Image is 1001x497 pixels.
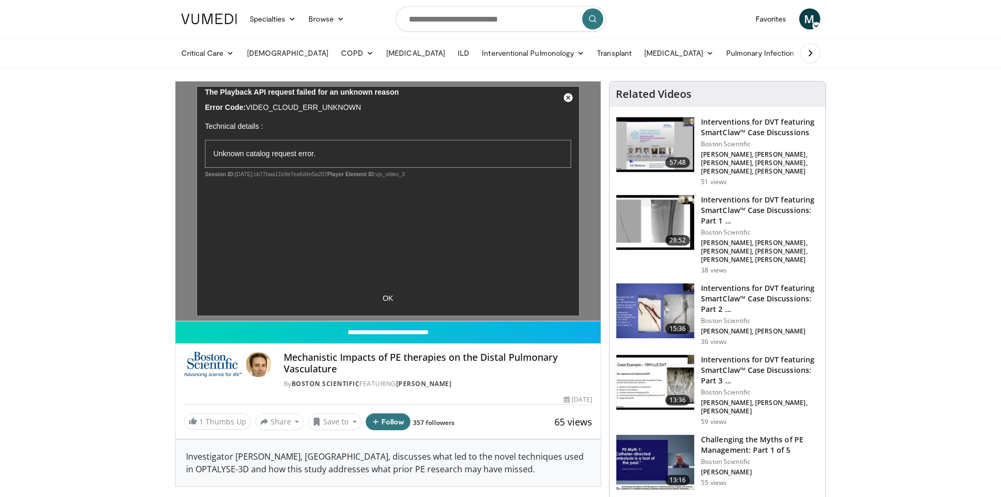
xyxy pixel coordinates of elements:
[701,317,819,325] p: Boston Scientific
[701,266,727,275] p: 38 views
[616,354,819,426] a: 13:36 Interventions for DVT featuring SmartClaw™ Case Discussions: Part 3 … Boston Scientific [PE...
[701,338,727,346] p: 36 views
[701,140,819,148] p: Boston Scientific
[701,195,819,226] h3: Interventions for DVT featuring SmartClaw™ Case Discussions: Part 1 …
[176,82,601,321] video-js: Video Player
[284,352,592,374] h4: Mechanistic Impacts of PE therapies on the Distal Pulmonary Vasculature
[701,354,819,386] h3: Interventions for DVT featuring SmartClaw™ Case Discussions: Part 3 …
[243,8,303,29] a: Specialties
[292,379,360,388] a: Boston Scientific
[616,283,819,346] a: 15:36 Interventions for DVT featuring SmartClaw™ Case Discussions: Part 2 … Boston Scientific [PE...
[616,283,694,338] img: c9201aff-c63c-4c30-aa18-61314b7b000e.150x105_q85_crop-smart_upscale.jpg
[366,413,411,430] button: Follow
[564,395,592,404] div: [DATE]
[181,14,237,24] img: VuMedi Logo
[720,43,811,64] a: Pulmonary Infection
[396,6,606,32] input: Search topics, interventions
[616,435,694,490] img: 098efa87-ceca-4c8a-b8c3-1b83f50c5bf2.150x105_q85_crop-smart_upscale.jpg
[701,283,819,315] h3: Interventions for DVT featuring SmartClaw™ Case Discussions: Part 2 …
[701,418,727,426] p: 59 views
[638,43,720,64] a: [MEDICAL_DATA]
[701,468,819,476] p: [PERSON_NAME]
[665,475,690,485] span: 13:16
[175,43,241,64] a: Critical Care
[701,399,819,415] p: [PERSON_NAME], [PERSON_NAME], [PERSON_NAME]
[184,413,251,430] a: 1 Thumbs Up
[396,379,452,388] a: [PERSON_NAME]
[701,479,727,487] p: 55 views
[665,395,690,405] span: 13:36
[616,355,694,410] img: c7c8053f-07ab-4f92-a446-8a4fb167e281.150x105_q85_crop-smart_upscale.jpg
[184,352,242,377] img: Boston Scientific
[380,43,451,64] a: [MEDICAL_DATA]
[616,117,819,186] a: 57:48 Interventions for DVT featuring SmartClaw™ Case Discussions Boston Scientific [PERSON_NAME]...
[701,239,819,264] p: [PERSON_NAME], [PERSON_NAME], [PERSON_NAME], [PERSON_NAME], [PERSON_NAME], [PERSON_NAME]
[616,117,694,172] img: f80d5c17-e695-4770-8d66-805e03df8342.150x105_q85_crop-smart_upscale.jpg
[616,88,692,100] h4: Related Videos
[451,43,476,64] a: ILD
[302,8,350,29] a: Browse
[308,413,362,430] button: Save to
[176,440,601,486] div: Investigator [PERSON_NAME], [GEOGRAPHIC_DATA], discusses what led to the novel techniques used in...
[246,352,271,377] img: Avatar
[701,178,727,186] p: 51 views
[616,195,819,275] a: 28:52 Interventions for DVT featuring SmartClaw™ Case Discussions: Part 1 … Boston Scientific [PE...
[701,434,819,455] h3: Challenging the Myths of PE Management: Part 1 of 5
[701,228,819,237] p: Boston Scientific
[616,195,694,250] img: 8e34a565-0f1f-4312-bf6d-12e5c78bba72.150x105_q85_crop-smart_upscale.jpg
[284,379,592,389] div: By FEATURING
[591,43,638,64] a: Transplant
[701,327,819,336] p: [PERSON_NAME], [PERSON_NAME]
[476,43,591,64] a: Interventional Pulmonology
[413,418,455,427] a: 357 followers
[255,413,304,430] button: Share
[665,157,690,168] span: 57:48
[701,388,819,397] p: Boston Scientific
[799,8,820,29] a: M
[199,417,203,427] span: 1
[701,150,819,176] p: [PERSON_NAME], [PERSON_NAME], [PERSON_NAME], [PERSON_NAME], [PERSON_NAME], [PERSON_NAME]
[701,117,819,138] h3: Interventions for DVT featuring SmartClaw™ Case Discussions
[335,43,380,64] a: COPD
[554,415,592,428] span: 65 views
[665,323,690,334] span: 15:36
[665,235,690,246] span: 28:52
[616,434,819,490] a: 13:16 Challenging the Myths of PE Management: Part 1 of 5 Boston Scientific [PERSON_NAME] 55 views
[241,43,335,64] a: [DEMOGRAPHIC_DATA]
[701,458,819,466] p: Boston Scientific
[749,8,793,29] a: Favorites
